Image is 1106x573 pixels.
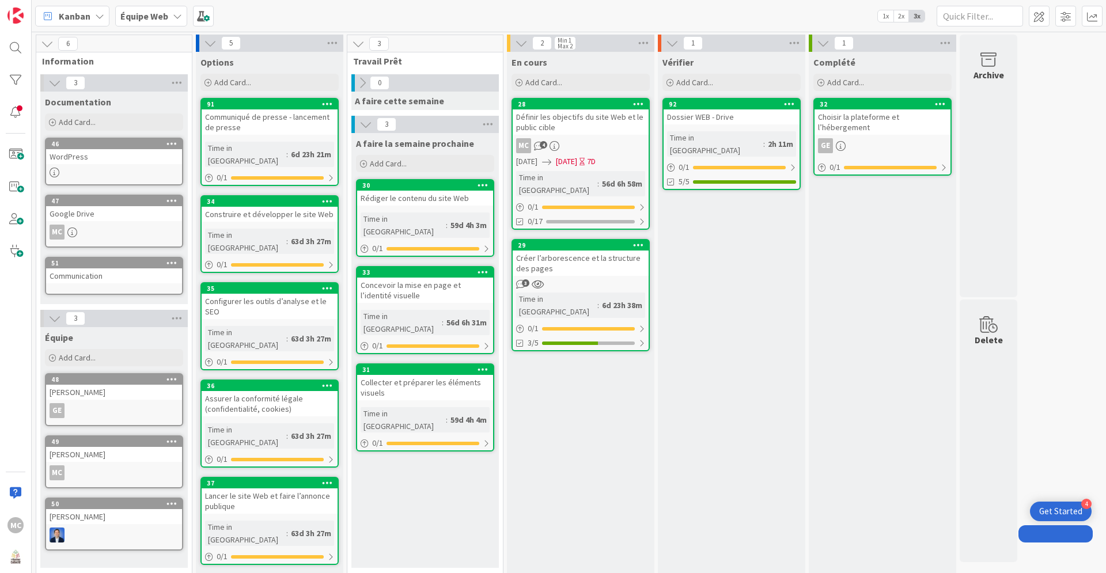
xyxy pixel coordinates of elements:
[207,382,338,390] div: 36
[202,196,338,222] div: 34Construire et développer le site Web
[7,7,24,24] img: Visit kanbanzone.com
[51,197,182,205] div: 47
[202,99,338,135] div: 91Communiqué de presse - lancement de presse
[513,251,649,276] div: Créer l’arborescence et la structure des pages
[587,155,596,168] div: 7D
[679,176,690,188] span: 5/5
[217,259,228,271] span: 0 / 1
[59,117,96,127] span: Add Card...
[202,283,338,319] div: 35Configurer les outils d’analyse et le SEO
[288,527,334,540] div: 63d 3h 27m
[937,6,1023,26] input: Quick Filter...
[528,337,539,349] span: 3/5
[66,312,85,325] span: 3
[664,99,800,109] div: 92
[205,521,286,546] div: Time in [GEOGRAPHIC_DATA]
[46,528,182,542] div: DP
[205,423,286,449] div: Time in [GEOGRAPHIC_DATA]
[7,549,24,566] img: avatar
[357,365,493,375] div: 31
[46,437,182,447] div: 49
[513,138,649,153] div: MC
[679,161,690,173] span: 0 / 1
[58,37,78,51] span: 6
[207,479,338,487] div: 37
[540,141,547,149] span: 4
[893,10,909,22] span: 2x
[818,138,833,153] div: GE
[513,99,649,135] div: 28Définir les objectifs du site Web et le public cible
[815,160,950,174] div: 0/1
[664,160,800,174] div: 0/1
[1039,506,1082,517] div: Get Started
[513,240,649,251] div: 29
[820,100,950,108] div: 32
[815,99,950,135] div: 32Choisir la plateforme et l’hébergement
[353,55,488,67] span: Travail Prêt
[51,140,182,148] div: 46
[357,180,493,191] div: 30
[207,100,338,108] div: 91
[512,56,547,68] span: En cours
[46,385,182,400] div: [PERSON_NAME]
[46,499,182,524] div: 50[PERSON_NAME]
[357,267,493,303] div: 33Concevoir la mise en page et l’identité visuelle
[66,76,85,90] span: 3
[202,99,338,109] div: 91
[202,355,338,369] div: 0/1
[525,77,562,88] span: Add Card...
[974,68,1004,82] div: Archive
[558,37,571,43] div: Min 1
[214,77,251,88] span: Add Card...
[829,161,840,173] span: 0 / 1
[372,242,383,255] span: 0 / 1
[286,148,288,161] span: :
[221,36,241,50] span: 5
[362,268,493,276] div: 33
[50,225,65,240] div: MC
[120,10,168,22] b: Équipe Web
[357,375,493,400] div: Collecter et préparer les éléments visuels
[202,381,338,416] div: 36Assurer la conformité légale (confidentialité, cookies)
[878,10,893,22] span: 1x
[357,339,493,353] div: 0/1
[448,219,490,232] div: 59d 4h 3m
[369,37,389,51] span: 3
[59,9,90,23] span: Kanban
[372,437,383,449] span: 0 / 1
[513,321,649,336] div: 0/1
[357,191,493,206] div: Rédiger le contenu du site Web
[361,407,446,432] div: Time in [GEOGRAPHIC_DATA]
[205,326,286,351] div: Time in [GEOGRAPHIC_DATA]
[202,478,338,488] div: 37
[46,509,182,524] div: [PERSON_NAME]
[45,332,73,343] span: Équipe
[975,333,1003,347] div: Delete
[357,436,493,450] div: 0/1
[516,155,537,168] span: [DATE]
[202,170,338,185] div: 0/1
[597,299,599,312] span: :
[46,374,182,400] div: 48[PERSON_NAME]
[518,241,649,249] div: 29
[50,528,65,542] img: DP
[42,55,177,67] span: Information
[513,99,649,109] div: 28
[202,381,338,391] div: 36
[676,77,713,88] span: Add Card...
[46,403,182,418] div: GE
[202,478,338,514] div: 37Lancer le site Web et faire l’annonce publique
[50,403,65,418] div: GE
[357,180,493,206] div: 30Rédiger le contenu du site Web
[528,201,539,213] span: 0 / 1
[286,527,288,540] span: :
[813,56,855,68] span: Complété
[207,284,338,293] div: 35
[7,517,24,533] div: MC
[513,109,649,135] div: Définir les objectifs du site Web et le public cible
[532,36,552,50] span: 2
[516,293,597,318] div: Time in [GEOGRAPHIC_DATA]
[516,138,531,153] div: MC
[513,240,649,276] div: 29Créer l’arborescence et la structure des pages
[46,499,182,509] div: 50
